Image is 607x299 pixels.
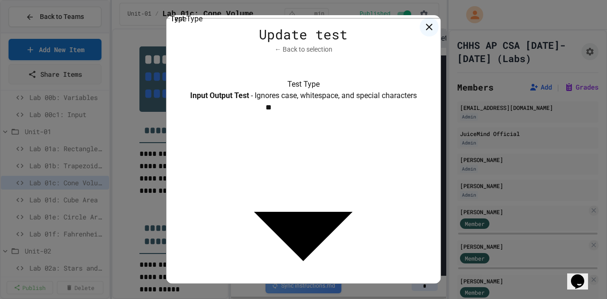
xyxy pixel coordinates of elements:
[287,79,320,88] label: Test Type
[275,45,332,54] button: ← Back to selection
[567,261,598,290] iframe: chat widget
[251,91,417,100] span: - Ignores case, whitespace, and special characters
[190,91,249,100] b: Input Output Test
[175,25,431,45] div: Update test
